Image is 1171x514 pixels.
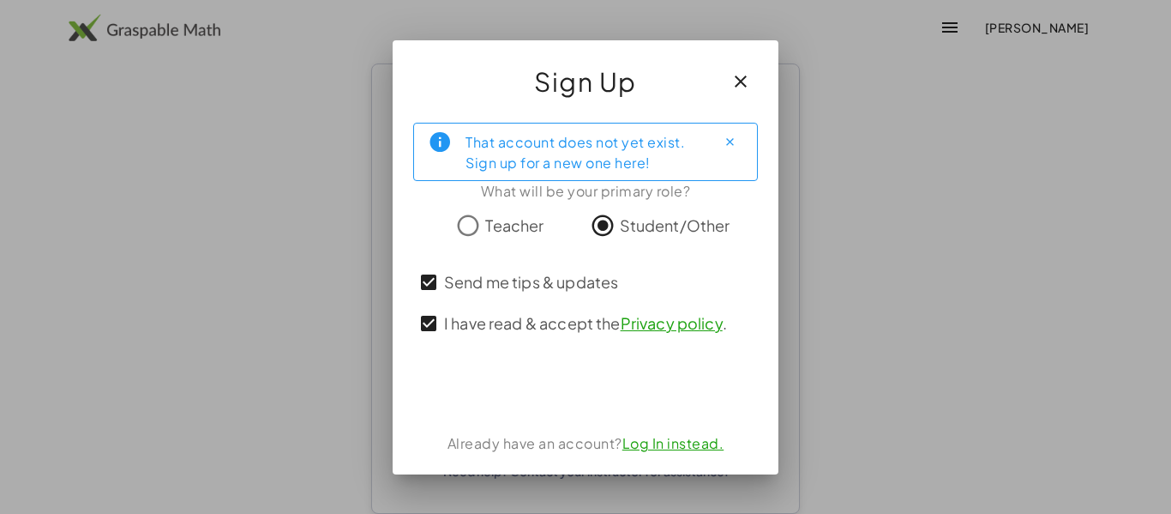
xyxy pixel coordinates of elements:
div: Already have an account? [413,433,758,454]
a: Privacy policy [621,313,723,333]
iframe: Sign in with Google Button [491,370,680,408]
span: I have read & accept the . [444,311,727,335]
span: Send me tips & updates [444,270,618,293]
span: Student/Other [620,214,730,237]
span: Sign Up [534,61,637,102]
button: Close [716,129,743,156]
a: Log In instead. [622,434,724,452]
div: What will be your primary role? [413,181,758,202]
div: That account does not yet exist. Sign up for a new one here! [465,130,702,173]
span: Teacher [485,214,543,237]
